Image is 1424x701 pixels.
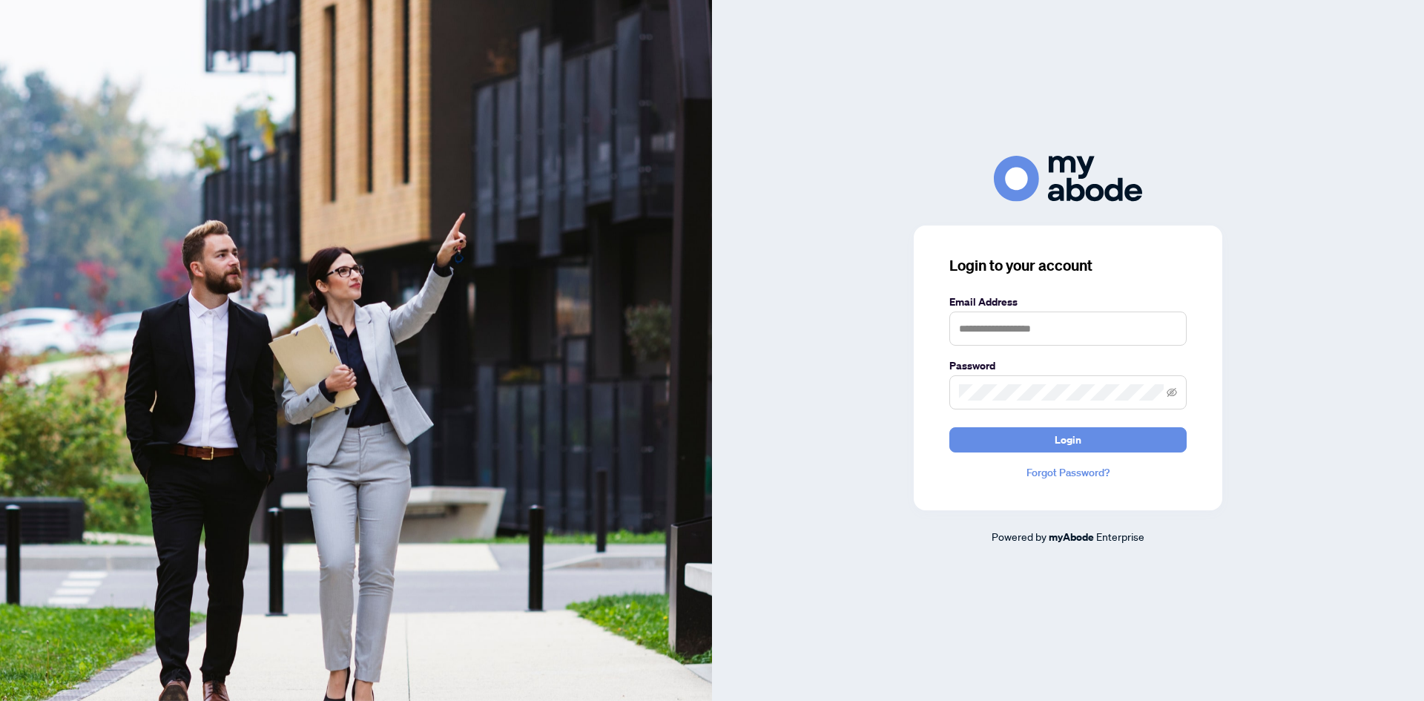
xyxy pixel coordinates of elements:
h3: Login to your account [949,255,1187,276]
label: Password [949,358,1187,374]
a: Forgot Password? [949,464,1187,481]
span: Enterprise [1096,530,1144,543]
span: Powered by [992,530,1046,543]
label: Email Address [949,294,1187,310]
span: Login [1055,428,1081,452]
span: eye-invisible [1167,387,1177,398]
button: Login [949,427,1187,452]
a: myAbode [1049,529,1094,545]
img: ma-logo [994,156,1142,201]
